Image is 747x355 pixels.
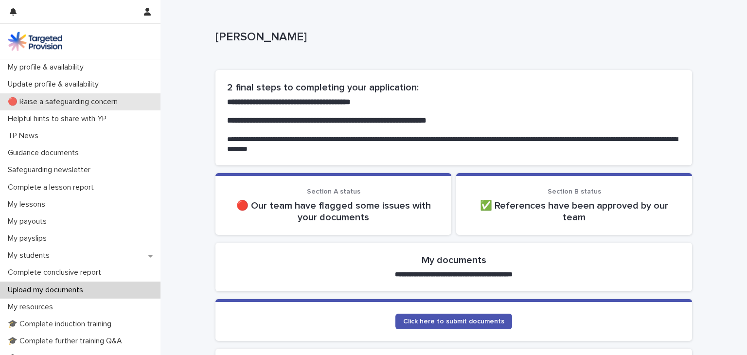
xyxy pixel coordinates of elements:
p: [PERSON_NAME] [215,30,688,44]
p: Complete conclusive report [4,268,109,277]
p: 🎓 Complete further training Q&A [4,337,130,346]
h2: My documents [422,254,486,266]
p: 🎓 Complete induction training [4,319,119,329]
img: M5nRWzHhSzIhMunXDL62 [8,32,62,51]
p: 🔴 Our team have flagged some issues with your documents [227,200,440,223]
p: My payslips [4,234,54,243]
p: Upload my documents [4,285,91,295]
p: Helpful hints to share with YP [4,114,114,124]
a: Click here to submit documents [395,314,512,329]
p: 🔴 Raise a safeguarding concern [4,97,125,106]
h2: 2 final steps to completing your application: [227,82,680,93]
p: My resources [4,302,61,312]
p: My students [4,251,57,260]
p: Safeguarding newsletter [4,165,98,175]
p: My payouts [4,217,54,226]
p: Update profile & availability [4,80,107,89]
span: Click here to submit documents [403,318,504,325]
p: My lessons [4,200,53,209]
span: Section A status [307,188,360,195]
p: My profile & availability [4,63,91,72]
p: TP News [4,131,46,141]
p: ✅ References have been approved by our team [468,200,680,223]
span: Section B status [548,188,601,195]
p: Guidance documents [4,148,87,158]
p: Complete a lesson report [4,183,102,192]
